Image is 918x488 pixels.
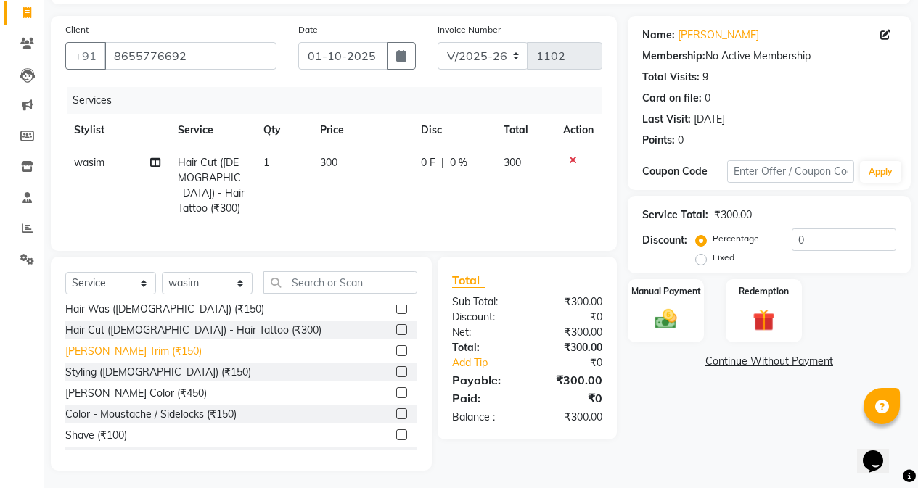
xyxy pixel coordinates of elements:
[74,156,104,169] span: wasim
[527,325,613,340] div: ₹300.00
[441,155,444,170] span: |
[642,91,702,106] div: Card on file:
[65,365,251,380] div: Styling ([DEMOGRAPHIC_DATA]) (₹150)
[438,23,501,36] label: Invoice Number
[412,114,495,146] th: Disc
[441,325,528,340] div: Net:
[642,164,727,179] div: Coupon Code
[65,114,169,146] th: Stylist
[65,344,202,359] div: [PERSON_NAME] Trim (₹150)
[65,42,106,70] button: +91
[67,87,613,114] div: Services
[255,114,311,146] th: Qty
[714,207,752,223] div: ₹300.00
[705,91,710,106] div: 0
[860,161,901,183] button: Apply
[527,371,613,389] div: ₹300.00
[263,156,269,169] span: 1
[678,28,759,43] a: [PERSON_NAME]
[554,114,602,146] th: Action
[631,354,908,369] a: Continue Without Payment
[441,340,528,355] div: Total:
[298,23,318,36] label: Date
[65,428,127,443] div: Shave (₹100)
[713,251,734,264] label: Fixed
[421,155,435,170] span: 0 F
[642,70,700,85] div: Total Visits:
[441,294,528,310] div: Sub Total:
[648,307,684,332] img: _cash.svg
[642,133,675,148] div: Points:
[642,28,675,43] div: Name:
[104,42,276,70] input: Search by Name/Mobile/Email/Code
[263,271,417,294] input: Search or Scan
[527,340,613,355] div: ₹300.00
[631,285,701,298] label: Manual Payment
[311,114,412,146] th: Price
[527,389,613,407] div: ₹0
[65,449,320,464] div: Hair Cut ([DEMOGRAPHIC_DATA]) Boy 10years (₹250)
[713,232,759,245] label: Percentage
[441,355,541,371] a: Add Tip
[441,389,528,407] div: Paid:
[527,410,613,425] div: ₹300.00
[504,156,521,169] span: 300
[452,273,485,288] span: Total
[642,207,708,223] div: Service Total:
[642,112,691,127] div: Last Visit:
[678,133,684,148] div: 0
[642,49,896,64] div: No Active Membership
[727,160,854,183] input: Enter Offer / Coupon Code
[495,114,554,146] th: Total
[65,386,207,401] div: [PERSON_NAME] Color (₹450)
[642,49,705,64] div: Membership:
[441,371,528,389] div: Payable:
[320,156,337,169] span: 300
[746,307,782,334] img: _gift.svg
[169,114,254,146] th: Service
[527,294,613,310] div: ₹300.00
[739,285,789,298] label: Redemption
[441,310,528,325] div: Discount:
[441,410,528,425] div: Balance :
[694,112,725,127] div: [DATE]
[65,23,89,36] label: Client
[527,310,613,325] div: ₹0
[178,156,245,215] span: Hair Cut ([DEMOGRAPHIC_DATA]) - Hair Tattoo (₹300)
[65,302,264,317] div: Hair Was ([DEMOGRAPHIC_DATA]) (₹150)
[450,155,467,170] span: 0 %
[642,233,687,248] div: Discount:
[702,70,708,85] div: 9
[541,355,613,371] div: ₹0
[65,323,321,338] div: Hair Cut ([DEMOGRAPHIC_DATA]) - Hair Tattoo (₹300)
[857,430,903,473] iframe: chat widget
[65,407,237,422] div: Color - Moustache / Sidelocks (₹150)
